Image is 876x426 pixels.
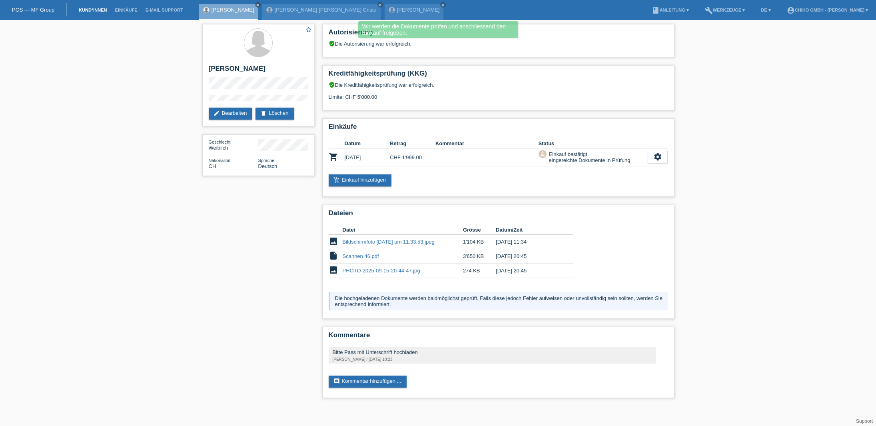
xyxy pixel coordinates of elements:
[209,158,231,163] span: Nationalität
[329,152,338,162] i: POSP00027505
[329,82,668,106] div: Die Kreditfähigkeitsprüfung war erfolgreich. Limite: CHF 5'000.00
[343,225,463,235] th: Datei
[496,249,561,264] td: [DATE] 20:45
[783,8,872,12] a: account_circleChiko GmbH - [PERSON_NAME] ▾
[496,235,561,249] td: [DATE] 11:34
[701,8,749,12] a: buildWerkzeuge ▾
[652,6,660,14] i: book
[496,264,561,278] td: [DATE] 20:45
[345,148,390,166] td: [DATE]
[329,209,668,221] h2: Dateien
[378,3,382,7] i: close
[12,7,54,13] a: POS — MF Group
[329,376,407,388] a: commentKommentar hinzufügen ...
[539,139,648,148] th: Status
[111,8,141,12] a: Einkäufe
[258,158,275,163] span: Sprache
[856,418,873,424] a: Support
[390,148,435,166] td: CHF 1'999.00
[343,239,435,245] a: Bildschirmfoto [DATE] um 11.33.53.jpeg
[377,2,383,8] a: close
[329,292,668,310] div: Die hochgeladenen Dokumente werden baldmöglichst geprüft. Falls diese jedoch Fehler aufweisen ode...
[329,265,338,275] i: image
[329,82,335,88] i: verified_user
[75,8,111,12] a: Kund*innen
[440,2,446,8] a: close
[463,249,496,264] td: 3'650 KB
[329,123,668,135] h2: Einkäufe
[255,2,261,8] a: close
[209,163,216,169] span: Schweiz
[329,331,668,343] h2: Kommentare
[333,349,652,355] div: Bitte Pass mit Unterschrift hochladen
[343,253,379,259] a: Scannen 46.pdf
[333,378,340,384] i: comment
[705,6,713,14] i: build
[209,139,258,151] div: Weiblich
[397,7,440,13] a: [PERSON_NAME]
[209,108,253,120] a: editBearbeiten
[329,251,338,260] i: insert_drive_file
[214,110,220,116] i: edit
[333,177,340,183] i: add_shopping_cart
[212,7,254,13] a: [PERSON_NAME]
[653,152,662,161] i: settings
[441,3,445,7] i: close
[547,150,631,164] div: Einkauf bestätigt, eingereichte Dokumente in Prüfung
[329,40,668,47] div: Die Autorisierung war erfolgreich.
[329,40,335,47] i: verified_user
[275,7,377,13] a: [PERSON_NAME] [PERSON_NAME] Cristo
[345,139,390,148] th: Datum
[333,357,652,362] div: [PERSON_NAME] / [DATE] 10:23
[255,108,294,120] a: deleteLöschen
[787,6,795,14] i: account_circle
[648,8,693,12] a: bookAnleitung ▾
[496,225,561,235] th: Datum/Zeit
[329,236,338,246] i: image
[258,163,277,169] span: Deutsch
[329,70,668,82] h2: Kreditfähigkeitsprüfung (KKG)
[435,139,539,148] th: Kommentar
[463,225,496,235] th: Grösse
[463,235,496,249] td: 1'104 KB
[757,8,774,12] a: DE ▾
[329,174,392,186] a: add_shopping_cartEinkauf hinzufügen
[390,139,435,148] th: Betrag
[463,264,496,278] td: 274 KB
[343,268,420,274] a: PHOTO-2025-09-15-20-44-47.jpg
[540,151,545,156] i: approval
[142,8,187,12] a: E-Mail Support
[209,140,231,144] span: Geschlecht
[209,65,308,77] h2: [PERSON_NAME]
[256,3,260,7] i: close
[358,21,518,38] div: Wir werden die Dokumente prüfen und anschliessend den Einkauf freigeben.
[260,110,267,116] i: delete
